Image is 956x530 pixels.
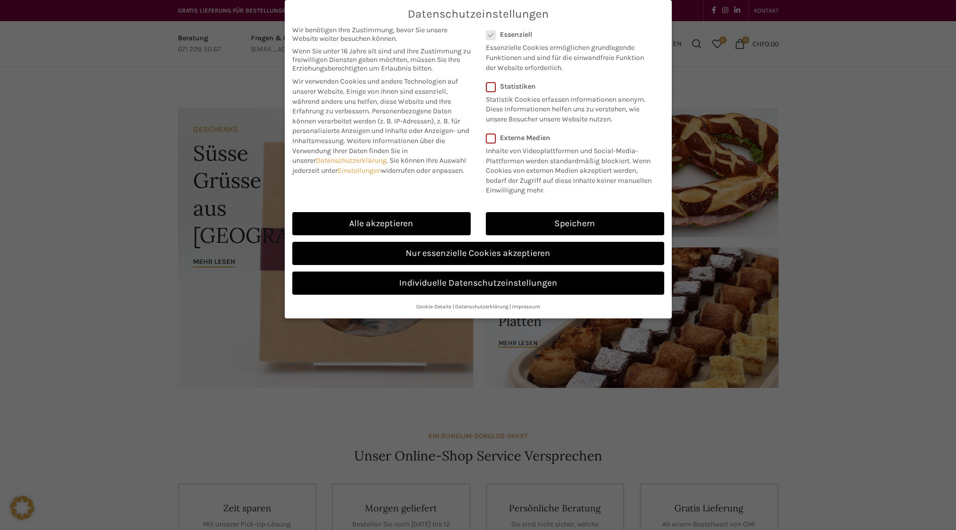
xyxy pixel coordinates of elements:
span: Personenbezogene Daten können verarbeitet werden (z. B. IP-Adressen), z. B. für personalisierte A... [292,107,469,145]
a: Impressum [512,303,540,310]
a: Alle akzeptieren [292,212,471,235]
label: Essenziell [486,30,651,39]
a: Datenschutzerklärung [455,303,508,310]
label: Statistiken [486,82,651,91]
a: Nur essenzielle Cookies akzeptieren [292,242,664,265]
p: Statistik Cookies erfassen Informationen anonym. Diese Informationen helfen uns zu verstehen, wie... [486,91,651,124]
a: Speichern [486,212,664,235]
span: Wir verwenden Cookies und andere Technologien auf unserer Website. Einige von ihnen sind essenzie... [292,77,458,115]
span: Wenn Sie unter 16 Jahre alt sind und Ihre Zustimmung zu freiwilligen Diensten geben möchten, müss... [292,47,471,73]
a: Individuelle Datenschutzeinstellungen [292,272,664,295]
span: Datenschutzeinstellungen [408,8,549,21]
a: Cookie-Details [416,303,452,310]
span: Sie können Ihre Auswahl jederzeit unter widerrufen oder anpassen. [292,156,466,175]
span: Weitere Informationen über die Verwendung Ihrer Daten finden Sie in unserer . [292,137,445,165]
label: Externe Medien [486,134,658,142]
p: Essenzielle Cookies ermöglichen grundlegende Funktionen und sind für die einwandfreie Funktion de... [486,39,651,73]
p: Inhalte von Videoplattformen und Social-Media-Plattformen werden standardmäßig blockiert. Wenn Co... [486,142,658,195]
span: Wir benötigen Ihre Zustimmung, bevor Sie unsere Website weiter besuchen können. [292,26,471,43]
a: Einstellungen [338,166,381,175]
a: Datenschutzerklärung [316,156,387,165]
